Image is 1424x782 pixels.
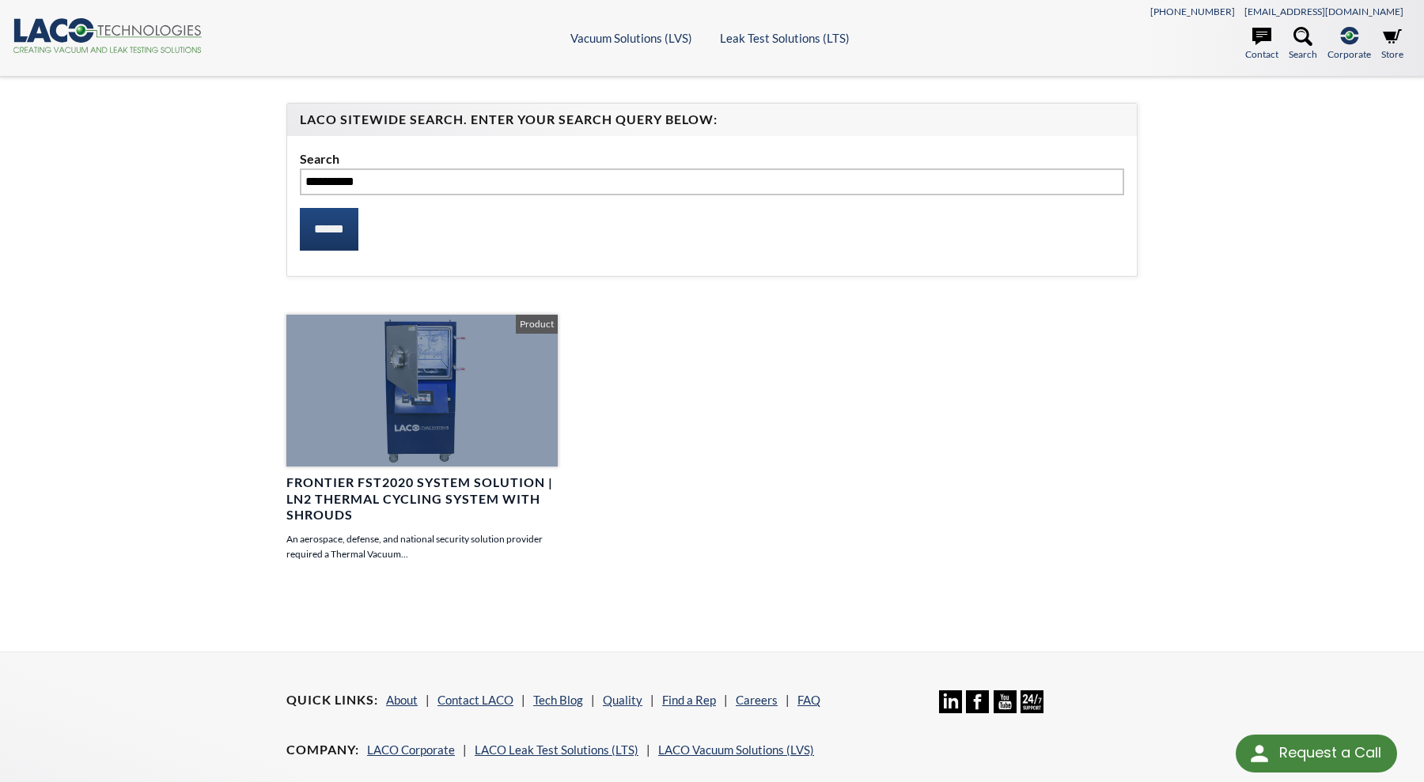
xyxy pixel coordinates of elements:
[658,742,814,757] a: LACO Vacuum Solutions (LVS)
[286,531,558,561] p: An aerospace, defense, and national security solution provider required a Thermal Vacuum...
[603,693,642,707] a: Quality
[1236,735,1397,773] div: Request a Call
[662,693,716,707] a: Find a Rep
[286,742,359,758] h4: Company
[797,693,820,707] a: FAQ
[533,693,583,707] a: Tech Blog
[300,111,1124,128] h4: LACO Sitewide Search. Enter your Search Query Below:
[516,315,558,334] span: Product
[736,693,778,707] a: Careers
[475,742,638,757] a: LACO Leak Test Solutions (LTS)
[1279,735,1381,771] div: Request a Call
[1245,27,1278,62] a: Contact
[1150,6,1235,17] a: [PHONE_NUMBER]
[1247,741,1272,766] img: round button
[367,742,455,757] a: LACO Corporate
[286,692,378,708] h4: Quick Links
[386,693,418,707] a: About
[300,149,1124,169] label: Search
[1021,701,1043,716] a: 24/7 Support
[1381,27,1403,62] a: Store
[1021,690,1043,713] img: 24/7 Support Icon
[1244,6,1403,17] a: [EMAIL_ADDRESS][DOMAIN_NAME]
[1327,47,1371,62] span: Corporate
[720,31,850,45] a: Leak Test Solutions (LTS)
[570,31,692,45] a: Vacuum Solutions (LVS)
[1289,27,1317,62] a: Search
[286,315,558,562] a: Frontier FST2020 System Solution | LN2 Thermal Cycling System with Shrouds An aerospace, defense,...
[286,474,558,523] h4: Frontier FST2020 System Solution | LN2 Thermal Cycling System with Shrouds
[437,693,513,707] a: Contact LACO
